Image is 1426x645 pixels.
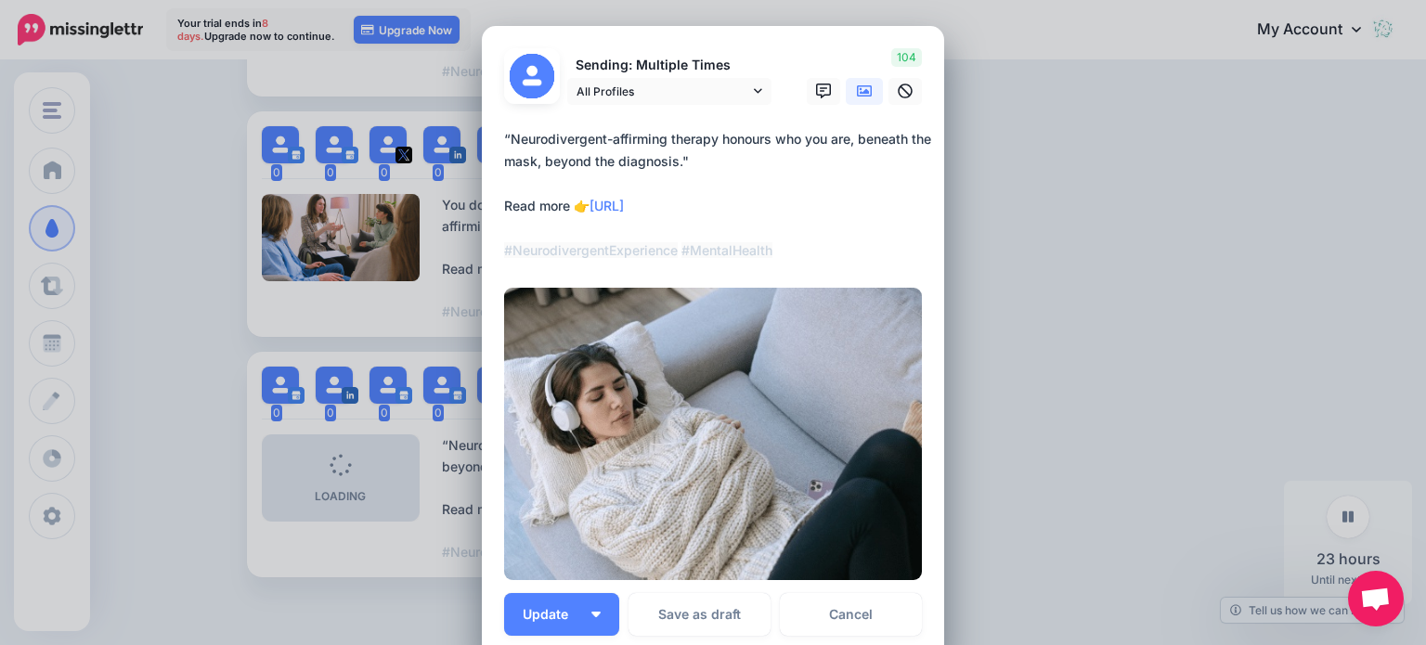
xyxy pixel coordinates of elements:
[780,593,922,636] a: Cancel
[891,48,922,67] span: 104
[504,128,931,262] div: “Neurodivergent-affirming therapy honours who you are, beneath the mask, beyond the diagnosis." R...
[591,612,601,617] img: arrow-down-white.png
[567,78,771,105] a: All Profiles
[567,55,771,76] p: Sending: Multiple Times
[510,54,554,98] img: user_default_image.png
[629,593,771,636] button: Save as draft
[523,608,582,621] span: Update
[504,593,619,636] button: Update
[577,82,749,101] span: All Profiles
[504,288,922,580] img: 6731281fc8bdd00d936e055fc152d816.jpg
